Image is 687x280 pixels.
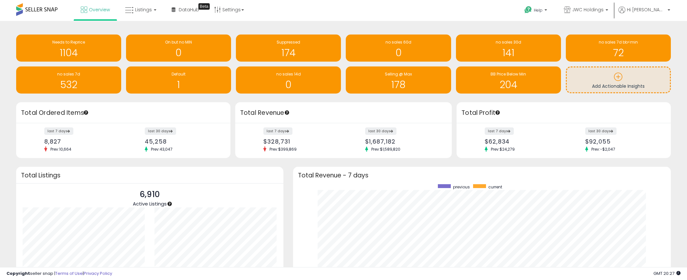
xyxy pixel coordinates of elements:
[368,146,404,152] span: Prev: $1,589,820
[485,127,514,135] label: last 7 days
[459,79,558,90] h1: 204
[6,270,30,276] strong: Copyright
[385,71,412,77] span: Selling @ Max
[55,270,83,276] a: Terms of Use
[16,35,121,62] a: Needs to Reprice 1104
[236,66,341,94] a: no sales 14d 0
[179,6,199,13] span: DataHub
[485,138,559,145] div: $62,834
[519,1,554,21] a: Help
[266,146,300,152] span: Prev: $399,869
[133,188,167,201] p: 6,910
[284,110,290,115] div: Tooltip anchor
[129,47,228,58] h1: 0
[165,39,192,45] span: On but no MIN
[172,71,185,77] span: Default
[126,66,231,94] a: Default 1
[524,6,532,14] i: Get Help
[599,39,638,45] span: no sales 7d bb<min
[572,6,604,13] span: JWC Holdings
[16,66,121,94] a: no sales 7d 532
[129,79,228,90] h1: 1
[566,35,671,62] a: no sales 7d bb<min 72
[491,71,526,77] span: BB Price Below Min
[349,79,448,90] h1: 178
[453,184,470,190] span: previous
[135,6,152,13] span: Listings
[236,35,341,62] a: Suppressed 174
[386,39,411,45] span: no sales 60d
[167,201,173,207] div: Tooltip anchor
[84,270,112,276] a: Privacy Policy
[148,146,176,152] span: Prev: 43,047
[298,173,666,178] h3: Total Revenue - 7 days
[534,7,543,13] span: Help
[133,200,167,207] span: Active Listings
[44,138,119,145] div: 8,827
[495,110,501,115] div: Tooltip anchor
[276,71,301,77] span: no sales 14d
[488,184,502,190] span: current
[456,35,561,62] a: no sales 30d 141
[585,127,617,135] label: last 30 days
[488,146,518,152] span: Prev: $24,279
[618,6,670,21] a: Hi [PERSON_NAME]
[588,146,618,152] span: Prev: -$2,047
[263,127,292,135] label: last 7 days
[567,67,670,92] a: Add Actionable Insights
[627,6,666,13] span: Hi [PERSON_NAME]
[365,138,440,145] div: $1,687,182
[83,110,89,115] div: Tooltip anchor
[19,47,118,58] h1: 1104
[346,35,451,62] a: no sales 60d 0
[6,271,112,277] div: seller snap | |
[365,127,396,135] label: last 30 days
[496,39,521,45] span: no sales 30d
[239,79,338,90] h1: 0
[198,3,210,10] div: Tooltip anchor
[240,108,447,117] h3: Total Revenue
[239,47,338,58] h1: 174
[569,47,668,58] h1: 72
[21,173,279,178] h3: Total Listings
[52,39,85,45] span: Needs to Reprice
[592,83,645,89] span: Add Actionable Insights
[47,146,75,152] span: Prev: 10,664
[349,47,448,58] h1: 0
[456,66,561,94] a: BB Price Below Min 204
[126,35,231,62] a: On but no MIN 0
[263,138,339,145] div: $328,731
[44,127,73,135] label: last 7 days
[19,79,118,90] h1: 532
[89,6,110,13] span: Overview
[277,39,300,45] span: Suppressed
[459,47,558,58] h1: 141
[57,71,80,77] span: no sales 7d
[145,127,176,135] label: last 30 days
[585,138,660,145] div: $92,055
[346,66,451,94] a: Selling @ Max 178
[145,138,219,145] div: 45,258
[653,270,681,276] span: 2025-09-14 20:27 GMT
[21,108,226,117] h3: Total Ordered Items
[461,108,666,117] h3: Total Profit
